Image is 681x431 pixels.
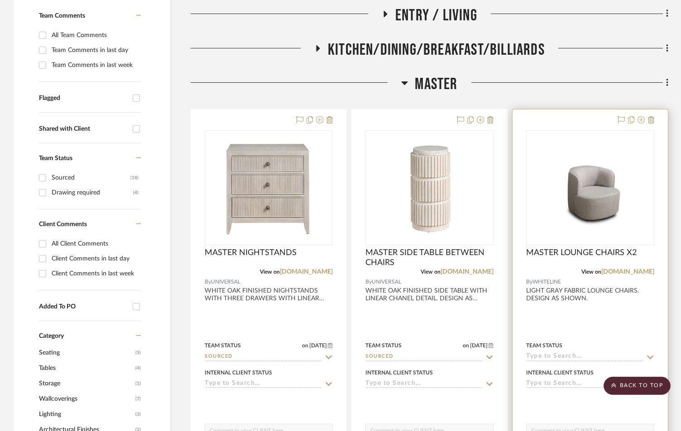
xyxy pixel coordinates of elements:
span: [DATE] [469,342,489,349]
span: (1) [135,376,141,391]
span: (4) [135,361,141,375]
span: UNIVERSAL [372,278,401,286]
div: Team Status [526,341,562,350]
span: Seating [39,345,133,360]
span: ENTRY / LIVING [395,6,477,25]
img: MASTER SIDE TABLE BETWEEN CHAIRS [366,140,493,235]
div: Added To PO [39,303,128,311]
a: [DOMAIN_NAME] [280,269,333,275]
div: Client Comments in last week [52,266,139,281]
span: MASTER [415,75,457,94]
span: Storage [39,376,133,391]
span: (3) [135,407,141,422]
span: By [205,278,211,286]
div: Internal Client Status [526,369,594,377]
div: Drawing required [52,185,133,200]
span: By [365,278,372,286]
span: View on [260,269,280,275]
div: Flagged [39,95,128,102]
span: Wallcoverings [39,391,133,407]
div: All Client Comments [52,237,139,251]
span: By [526,278,532,286]
span: MASTER NIGHTSTANDS [205,248,297,258]
span: View on [421,269,441,275]
div: 0 [366,131,493,245]
div: Internal Client Status [365,369,433,377]
span: MASTER SIDE TABLE BETWEEN CHAIRS [365,248,494,268]
div: Team Comments in last day [52,43,139,57]
img: MASTER LOUNGE CHAIRS X2 [527,142,653,233]
div: Team Status [205,341,241,350]
div: All Team Comments [52,28,139,43]
div: Internal Client Status [205,369,272,377]
span: (5) [135,346,141,360]
span: on [302,343,308,348]
div: Shared with Client [39,125,128,133]
span: View on [581,269,601,275]
span: WHITELINE [532,278,561,286]
div: (18) [130,171,139,185]
input: Type to Search… [526,353,643,361]
span: Team Comments [39,13,85,19]
span: Team Status [39,155,72,161]
span: on [463,343,469,348]
span: Lighting [39,407,133,422]
div: Team Comments in last week [52,58,139,72]
div: (4) [133,185,139,200]
input: Type to Search… [526,380,643,388]
input: Type to Search… [205,353,322,361]
span: Category [39,332,64,340]
input: Type to Search… [365,353,483,361]
span: [DATE] [308,342,328,349]
span: KITCHEN/DINING/BREAKFAST/BILLIARDS [328,40,545,60]
a: [DOMAIN_NAME] [601,269,654,275]
div: Client Comments in last day [52,251,139,266]
input: Type to Search… [365,380,483,388]
span: Tables [39,360,133,376]
span: UNIVERSAL [211,278,240,286]
scroll-to-top-button: BACK TO TOP [604,377,671,395]
input: Type to Search… [205,380,322,388]
span: (7) [135,392,141,406]
span: MASTER LOUNGE CHAIRS X2 [526,248,637,258]
img: MASTER NIGHTSTANDS [206,140,332,235]
span: Client Comments [39,221,87,227]
div: Team Status [365,341,402,350]
a: [DOMAIN_NAME] [441,269,494,275]
div: Sourced [52,171,130,185]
